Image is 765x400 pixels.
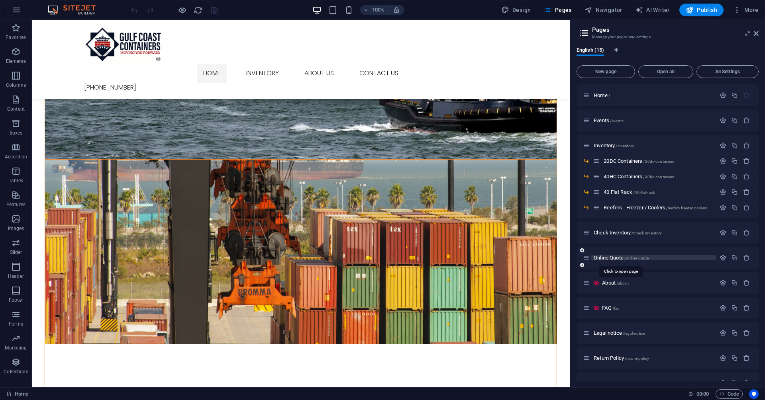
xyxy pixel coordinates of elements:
button: reload [193,5,203,15]
div: Duplicate [731,254,738,261]
div: Design (Ctrl+Alt+Y) [498,4,534,16]
div: Settings [720,142,726,149]
h6: 100% [372,5,385,15]
p: Favorites [6,34,26,41]
div: Duplicate [731,330,738,336]
button: Usercentrics [749,389,759,399]
div: Check Inventory/check-inventory [591,230,716,235]
span: Click to open page [594,117,624,123]
span: /legal-notice [623,331,645,336]
div: Settings [720,189,726,195]
p: Header [8,273,24,279]
div: Duplicate [731,380,738,386]
button: More [730,4,761,16]
div: Settings [720,254,726,261]
span: Click to open page [594,92,610,98]
a: Click to cancel selection. Double-click to open Pages [6,389,28,399]
button: All Settings [696,65,759,78]
span: Publish [686,6,717,14]
div: Settings [720,380,726,386]
h3: Manage your pages and settings [592,33,743,41]
span: /inventory [616,144,634,148]
span: /faq [612,306,620,310]
span: All Settings [700,69,755,74]
div: Settings [720,304,726,311]
div: Remove [743,158,750,164]
p: Forms [9,321,23,327]
span: Click to open page [604,189,655,195]
div: Remove [743,173,750,180]
div: Remove [743,355,750,361]
button: 100% [360,5,388,15]
p: Collections [4,369,28,375]
div: Events/events [591,118,716,123]
div: Settings [720,229,726,236]
div: 40HC Containers/40hc-containers [601,174,716,179]
div: Remove [743,279,750,286]
p: Footer [9,297,23,303]
h2: Pages [592,26,759,33]
div: Duplicate [731,189,738,195]
span: New page [580,69,632,74]
div: Duplicate [731,355,738,361]
p: Elements [6,58,26,64]
span: Click to open page [604,174,674,180]
div: Duplicate [731,117,738,124]
span: /40hc-containers [643,175,674,179]
span: /events [610,119,624,123]
div: Home/ [591,93,716,98]
span: Pages [543,6,571,14]
p: Accordion [5,154,27,160]
div: FAQ/faq [600,305,716,310]
span: /40-flat-rack [633,190,655,195]
span: More [733,6,758,14]
span: /20dc-containers [643,159,674,164]
div: Privacy [591,380,716,386]
span: : [702,391,703,397]
div: Remove [743,254,750,261]
i: Reload page [194,6,203,15]
div: Remove [743,229,750,236]
div: Duplicate [731,229,738,236]
div: 20DC Containers/20dc-containers [601,158,716,164]
div: Settings [720,117,726,124]
span: Click to open page [594,355,649,361]
button: AI Writer [632,4,673,16]
p: Tables [9,178,23,184]
button: Design [498,4,534,16]
span: About [602,280,629,286]
div: The startpage cannot be deleted [743,92,750,99]
button: Pages [540,4,575,16]
p: Content [7,106,25,112]
div: Legal notice/legal-notice [591,330,716,336]
div: 40 Flat Rack/40-flat-rack [601,189,716,195]
div: Duplicate [731,142,738,149]
div: Remove [743,142,750,149]
button: Code [716,389,743,399]
div: About/about [600,280,716,285]
span: Click to open page [602,305,620,311]
div: Duplicate [731,279,738,286]
div: Duplicate [731,92,738,99]
div: Remove [743,189,750,195]
div: Duplicate [731,304,738,311]
span: Check Inventory [594,230,662,236]
i: On resize automatically adjust zoom level to fit chosen device. [393,6,400,14]
span: /return-policy [625,356,649,361]
button: Open all [638,65,693,78]
div: Settings [720,158,726,164]
p: Slider [10,249,22,256]
p: Marketing [5,345,27,351]
div: Settings [720,92,726,99]
div: Remove [743,117,750,124]
div: Inventory/inventory [591,143,716,148]
div: Remove [743,204,750,211]
span: /check-inventory [632,231,662,235]
div: Settings [720,330,726,336]
div: Settings [720,355,726,361]
span: /about [616,281,629,285]
span: 00 00 [696,389,709,399]
div: Return Policy/return-policy [591,355,716,361]
div: Online Quote/online-quote [591,255,716,260]
div: Settings [720,204,726,211]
